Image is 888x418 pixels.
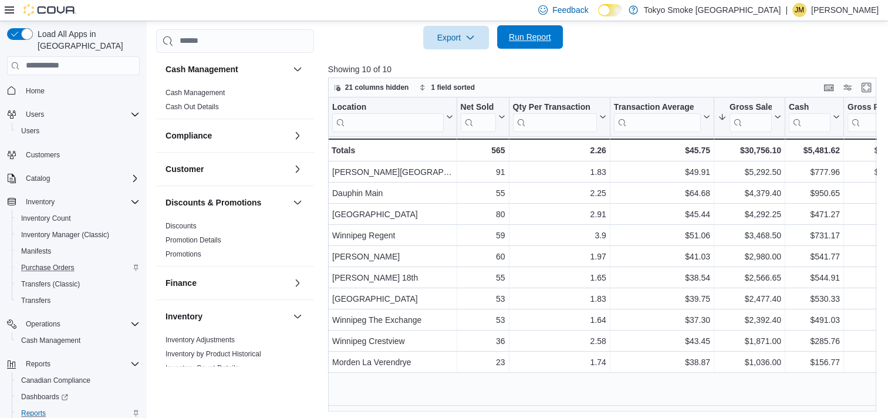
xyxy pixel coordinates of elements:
a: Inventory Manager (Classic) [16,228,114,242]
span: Home [21,83,140,98]
button: Operations [2,316,144,332]
div: Cash [789,102,830,113]
div: 2.91 [512,207,606,221]
span: JM [795,3,804,17]
div: 1.83 [512,165,606,179]
div: $4,379.40 [718,186,781,200]
div: Transaction Average [614,102,701,113]
span: Reports [26,359,50,369]
span: Dark Mode [598,16,599,17]
button: Reports [21,357,55,371]
a: Discounts [166,222,197,230]
button: Cash Management [291,62,305,76]
button: Finance [291,276,305,290]
div: $38.54 [614,271,710,285]
button: Cash [789,102,840,132]
div: Transaction Average [614,102,701,132]
div: $45.44 [614,207,710,221]
div: 59 [460,228,505,242]
span: Cash Management [16,333,140,348]
h3: Compliance [166,130,212,141]
div: $2,566.65 [718,271,781,285]
div: Net Sold [460,102,495,132]
h3: Finance [166,277,197,289]
span: 21 columns hidden [345,83,409,92]
span: Run Report [509,31,551,43]
div: 55 [460,271,505,285]
div: 3.9 [512,228,606,242]
div: $156.77 [789,355,840,369]
button: Inventory Manager (Classic) [12,227,144,243]
span: Dashboards [21,392,68,402]
div: Totals [332,143,453,157]
button: Compliance [291,129,305,143]
div: [GEOGRAPHIC_DATA] [332,292,453,306]
p: [PERSON_NAME] [811,3,879,17]
div: 2.25 [512,186,606,200]
img: Cova [23,4,76,16]
div: 1.97 [512,250,606,264]
a: Manifests [16,244,56,258]
div: Winnipeg The Exchange [332,313,453,327]
button: Transfers [12,292,144,309]
span: Manifests [21,247,51,256]
span: Users [21,126,39,136]
button: Keyboard shortcuts [822,80,836,95]
button: Home [2,82,144,99]
div: 1.65 [512,271,606,285]
div: $1,871.00 [718,334,781,348]
div: Dauphin Main [332,186,453,200]
div: $2,392.40 [718,313,781,327]
div: $285.76 [789,334,840,348]
div: 80 [460,207,505,221]
div: $4,292.25 [718,207,781,221]
div: Gross Sales [730,102,772,113]
span: Cash Management [166,88,225,97]
div: $30,756.10 [718,143,781,157]
a: Purchase Orders [16,261,79,275]
div: Qty Per Transaction [512,102,596,132]
div: $2,980.00 [718,250,781,264]
span: Reports [21,357,140,371]
button: Catalog [21,171,55,186]
div: [GEOGRAPHIC_DATA] [332,207,453,221]
a: Cash Out Details [166,103,219,111]
div: $544.91 [789,271,840,285]
button: Users [2,106,144,123]
div: $541.77 [789,250,840,264]
span: Dashboards [16,390,140,404]
a: Promotions [166,250,201,258]
div: Cash [789,102,830,132]
span: Customers [26,150,60,160]
span: Purchase Orders [21,263,75,272]
a: Users [16,124,44,138]
button: Customer [166,163,288,175]
span: Promotion Details [166,235,221,245]
span: Load All Apps in [GEOGRAPHIC_DATA] [33,28,140,52]
div: $530.33 [789,292,840,306]
div: 60 [460,250,505,264]
div: 23 [460,355,505,369]
div: $51.06 [614,228,710,242]
button: Discounts & Promotions [291,195,305,210]
span: Inventory Manager (Classic) [16,228,140,242]
div: $491.03 [789,313,840,327]
div: 1.83 [512,292,606,306]
span: Cash Management [21,336,80,345]
span: 1 field sorted [431,83,475,92]
span: Users [26,110,44,119]
span: Cash Out Details [166,102,219,112]
button: Customer [291,162,305,176]
button: Cash Management [12,332,144,349]
div: $471.27 [789,207,840,221]
button: Display options [840,80,855,95]
button: Users [12,123,144,139]
div: 1.74 [512,355,606,369]
div: 36 [460,334,505,348]
div: Location [332,102,444,113]
span: Discounts [166,221,197,231]
div: 2.26 [512,143,606,157]
button: 21 columns hidden [329,80,414,95]
button: Transfers (Classic) [12,276,144,292]
span: Inventory [21,195,140,209]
